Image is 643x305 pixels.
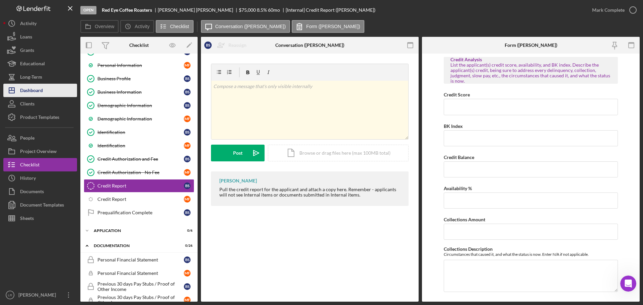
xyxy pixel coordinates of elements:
[95,24,114,29] label: Overview
[184,129,191,136] div: B S
[28,81,55,86] span: Documents
[24,162,48,167] span: Document
[89,209,134,236] button: Help
[3,97,77,110] button: Clients
[97,281,184,292] div: Previous 30 days Pay Stubs / Proof of Other Income
[7,52,58,64] span: ... take a few minutes to
[158,7,239,13] div: [PERSON_NAME] [PERSON_NAME]
[135,24,149,29] label: Activity
[97,170,184,175] div: Credit Authorization - No Fee
[450,57,611,62] div: Credit Analysis
[184,209,191,216] div: B S
[20,171,36,186] div: History
[20,17,37,32] div: Activity
[7,96,53,101] span: Upload & Download
[20,198,64,213] div: Document Templates
[184,156,191,162] div: B S
[11,59,24,64] span: move
[184,283,191,290] div: B S
[3,198,77,212] button: Document Templates
[97,183,184,188] div: Credit Report
[204,42,212,49] div: B S
[306,24,360,29] label: Form ([PERSON_NAME])
[7,45,108,50] span: Change which Product a Client is Invited to
[80,6,96,14] div: Open
[20,97,34,112] div: Clients
[120,20,154,33] button: Activity
[7,140,78,145] span: ... to the question you want to
[84,59,194,72] a: Personal InformationMF
[3,17,77,30] button: Activity
[444,252,618,257] div: Circumstances that caused it, and what the status is now. Enter N/A if not applicable.
[59,3,77,15] h1: Help
[118,3,130,15] div: Close
[184,256,191,263] div: B S
[20,84,43,99] div: Dashboard
[219,178,257,183] div: [PERSON_NAME]
[20,158,40,173] div: Checklist
[3,30,77,44] button: Loans
[24,59,33,64] span: any
[505,43,557,48] div: Form ([PERSON_NAME])
[17,288,60,303] div: [PERSON_NAME]
[84,139,194,152] a: IdentificationMF
[181,229,193,233] div: 0 / 6
[97,116,184,122] div: Demographic Information
[233,145,242,161] div: Post
[3,110,77,124] button: Product Templates
[292,20,364,33] button: Form ([PERSON_NAME])
[97,197,184,202] div: Credit Report
[444,185,472,191] label: Availability %
[20,212,34,227] div: Sheets
[84,152,194,166] a: Credit Authorization and FeeBS
[84,112,194,126] a: Demographic InformationMF
[105,226,118,230] span: Help
[184,196,191,203] div: M F
[3,84,77,97] button: Dashboard
[3,171,77,185] button: History
[84,85,194,99] a: Business InformationBS
[7,126,96,138] span: Configuring Product Templates for the Participants' Feature
[94,244,176,248] div: Documentation
[3,57,77,70] button: Educational
[97,257,184,262] div: Personal Financial Statement
[97,271,184,276] div: Personal Financial Statement
[120,22,125,28] div: Clear
[84,166,194,179] a: Credit Authorization - No FeeMF
[3,288,77,302] button: LR[PERSON_NAME]
[20,70,42,85] div: Long-Term
[7,111,19,116] span: Move
[3,212,77,225] button: Sheets
[286,7,375,13] div: [Internal] Credit Report ([PERSON_NAME])
[72,184,98,189] span: documents
[219,187,402,198] div: Pull the credit report for the applicant and attach a copy here. Remember - applicants will not s...
[48,162,72,167] span: Templates
[3,44,77,57] a: Grants
[7,206,69,212] span: ... Complete Forms Upload
[19,111,90,116] span: an Item into a Different Phase
[3,185,77,198] button: Documents
[3,131,77,145] a: People
[56,226,79,230] span: Messages
[20,185,44,200] div: Documents
[97,130,184,135] div: Identification
[3,145,77,158] a: Project Overview
[84,72,194,85] a: Business ProfileBS
[20,110,59,126] div: Product Templates
[84,266,194,280] a: Personal Financial StatementMF
[184,182,191,189] div: B S
[444,154,474,160] label: Credit Balance
[102,7,152,13] b: Red Eye Coffee Roasters
[7,162,24,167] span: Closing
[3,70,77,84] button: Long-Term
[97,63,184,68] div: Personal Information
[7,177,46,182] span: File Request Link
